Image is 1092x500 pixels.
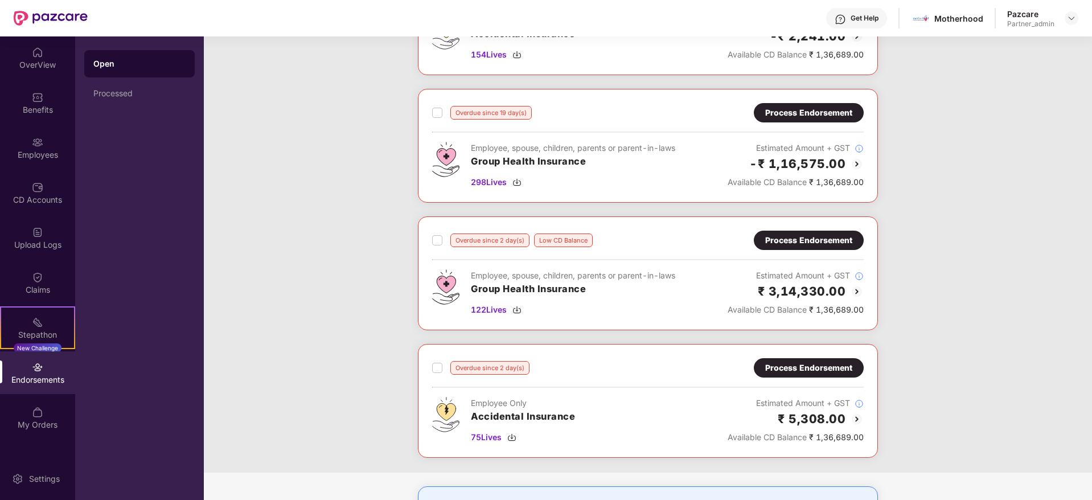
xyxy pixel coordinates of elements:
div: ₹ 1,36,689.00 [728,176,864,188]
div: Overdue since 2 day(s) [450,361,529,375]
img: svg+xml;base64,PHN2ZyBpZD0iQmFjay0yMHgyMCIgeG1sbnM9Imh0dHA6Ly93d3cudzMub3JnLzIwMDAvc3ZnIiB3aWR0aD... [850,285,864,298]
div: Overdue since 19 day(s) [450,106,532,120]
img: svg+xml;base64,PHN2ZyB4bWxucz0iaHR0cDovL3d3dy53My5vcmcvMjAwMC9zdmciIHdpZHRoPSI0Ny43MTQiIGhlaWdodD... [432,142,459,177]
img: svg+xml;base64,PHN2ZyBpZD0iVXBsb2FkX0xvZ3MiIGRhdGEtbmFtZT0iVXBsb2FkIExvZ3MiIHhtbG5zPSJodHRwOi8vd3... [32,227,43,238]
div: Partner_admin [1007,19,1054,28]
div: Process Endorsement [765,106,852,119]
div: ₹ 1,36,689.00 [728,304,864,316]
img: svg+xml;base64,PHN2ZyB4bWxucz0iaHR0cDovL3d3dy53My5vcmcvMjAwMC9zdmciIHdpZHRoPSIyMSIgaGVpZ2h0PSIyMC... [32,317,43,328]
h2: -₹ 1,16,575.00 [749,154,845,173]
img: svg+xml;base64,PHN2ZyBpZD0iQmVuZWZpdHMiIHhtbG5zPSJodHRwOi8vd3d3LnczLm9yZy8yMDAwL3N2ZyIgd2lkdGg9Ij... [32,92,43,103]
span: 298 Lives [471,176,507,188]
div: New Challenge [14,343,61,353]
span: Available CD Balance [728,177,807,187]
img: motherhood%20_%20logo.png [913,10,929,27]
img: svg+xml;base64,PHN2ZyBpZD0iRG93bmxvYWQtMzJ4MzIiIHhtbG5zPSJodHRwOi8vd3d3LnczLm9yZy8yMDAwL3N2ZyIgd2... [512,178,522,187]
h3: Accidental Insurance [471,409,575,424]
div: Motherhood [934,13,983,24]
img: svg+xml;base64,PHN2ZyBpZD0iTXlfT3JkZXJzIiBkYXRhLW5hbWU9Ik15IE9yZGVycyIgeG1sbnM9Imh0dHA6Ly93d3cudz... [32,407,43,418]
img: svg+xml;base64,PHN2ZyBpZD0iU2V0dGluZy0yMHgyMCIgeG1sbnM9Imh0dHA6Ly93d3cudzMub3JnLzIwMDAvc3ZnIiB3aW... [12,473,23,485]
span: 75 Lives [471,431,502,444]
span: 154 Lives [471,48,507,61]
div: Employee Only [471,397,575,409]
span: Available CD Balance [728,432,807,442]
img: svg+xml;base64,PHN2ZyBpZD0iQmFjay0yMHgyMCIgeG1sbnM9Imh0dHA6Ly93d3cudzMub3JnLzIwMDAvc3ZnIiB3aWR0aD... [850,157,864,171]
div: Estimated Amount + GST [728,142,864,154]
img: svg+xml;base64,PHN2ZyBpZD0iQ2xhaW0iIHhtbG5zPSJodHRwOi8vd3d3LnczLm9yZy8yMDAwL3N2ZyIgd2lkdGg9IjIwIi... [32,272,43,283]
div: Stepathon [1,329,74,341]
div: Estimated Amount + GST [728,269,864,282]
img: svg+xml;base64,PHN2ZyBpZD0iRW1wbG95ZWVzIiB4bWxucz0iaHR0cDovL3d3dy53My5vcmcvMjAwMC9zdmciIHdpZHRoPS... [32,137,43,148]
img: svg+xml;base64,PHN2ZyBpZD0iRHJvcGRvd24tMzJ4MzIiIHhtbG5zPSJodHRwOi8vd3d3LnczLm9yZy8yMDAwL3N2ZyIgd2... [1067,14,1076,23]
img: svg+xml;base64,PHN2ZyBpZD0iSGVscC0zMngzMiIgeG1sbnM9Imh0dHA6Ly93d3cudzMub3JnLzIwMDAvc3ZnIiB3aWR0aD... [835,14,846,25]
img: svg+xml;base64,PHN2ZyBpZD0iRG93bmxvYWQtMzJ4MzIiIHhtbG5zPSJodHRwOi8vd3d3LnczLm9yZy8yMDAwL3N2ZyIgd2... [512,50,522,59]
img: New Pazcare Logo [14,11,88,26]
div: ₹ 1,36,689.00 [728,431,864,444]
img: svg+xml;base64,PHN2ZyBpZD0iSW5mb18tXzMyeDMyIiBkYXRhLW5hbWU9IkluZm8gLSAzMngzMiIgeG1sbnM9Imh0dHA6Ly... [855,272,864,281]
div: Overdue since 2 day(s) [450,233,529,247]
h2: ₹ 5,308.00 [778,409,845,428]
img: svg+xml;base64,PHN2ZyB4bWxucz0iaHR0cDovL3d3dy53My5vcmcvMjAwMC9zdmciIHdpZHRoPSI0Ny43MTQiIGhlaWdodD... [432,269,459,305]
img: svg+xml;base64,PHN2ZyBpZD0iRG93bmxvYWQtMzJ4MzIiIHhtbG5zPSJodHRwOi8vd3d3LnczLm9yZy8yMDAwL3N2ZyIgd2... [507,433,516,442]
img: svg+xml;base64,PHN2ZyBpZD0iSW5mb18tXzMyeDMyIiBkYXRhLW5hbWU9IkluZm8gLSAzMngzMiIgeG1sbnM9Imh0dHA6Ly... [855,144,864,153]
div: Low CD Balance [534,233,593,247]
img: svg+xml;base64,PHN2ZyBpZD0iRW5kb3JzZW1lbnRzIiB4bWxucz0iaHR0cDovL3d3dy53My5vcmcvMjAwMC9zdmciIHdpZH... [32,362,43,373]
div: ₹ 1,36,689.00 [728,48,864,61]
h2: ₹ 3,14,330.00 [758,282,846,301]
div: Get Help [851,14,878,23]
div: Employee, spouse, children, parents or parent-in-laws [471,269,675,282]
img: svg+xml;base64,PHN2ZyBpZD0iQ0RfQWNjb3VudHMiIGRhdGEtbmFtZT0iQ0QgQWNjb3VudHMiIHhtbG5zPSJodHRwOi8vd3... [32,182,43,193]
span: Available CD Balance [728,305,807,314]
img: svg+xml;base64,PHN2ZyBpZD0iRG93bmxvYWQtMzJ4MzIiIHhtbG5zPSJodHRwOi8vd3d3LnczLm9yZy8yMDAwL3N2ZyIgd2... [512,305,522,314]
h3: Group Health Insurance [471,154,675,169]
div: Pazcare [1007,9,1054,19]
div: Settings [26,473,63,485]
div: Process Endorsement [765,362,852,374]
span: 122 Lives [471,304,507,316]
div: Open [93,58,186,69]
img: svg+xml;base64,PHN2ZyBpZD0iSG9tZSIgeG1sbnM9Imh0dHA6Ly93d3cudzMub3JnLzIwMDAvc3ZnIiB3aWR0aD0iMjAiIG... [32,47,43,58]
img: svg+xml;base64,PHN2ZyB4bWxucz0iaHR0cDovL3d3dy53My5vcmcvMjAwMC9zdmciIHdpZHRoPSI0OS4zMjEiIGhlaWdodD... [432,397,459,432]
div: Estimated Amount + GST [728,397,864,409]
div: Employee, spouse, children, parents or parent-in-laws [471,142,675,154]
img: svg+xml;base64,PHN2ZyBpZD0iSW5mb18tXzMyeDMyIiBkYXRhLW5hbWU9IkluZm8gLSAzMngzMiIgeG1sbnM9Imh0dHA6Ly... [855,399,864,408]
span: Available CD Balance [728,50,807,59]
img: svg+xml;base64,PHN2ZyBpZD0iQmFjay0yMHgyMCIgeG1sbnM9Imh0dHA6Ly93d3cudzMub3JnLzIwMDAvc3ZnIiB3aWR0aD... [850,412,864,426]
h3: Group Health Insurance [471,282,675,297]
div: Processed [93,89,186,98]
div: Process Endorsement [765,234,852,247]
